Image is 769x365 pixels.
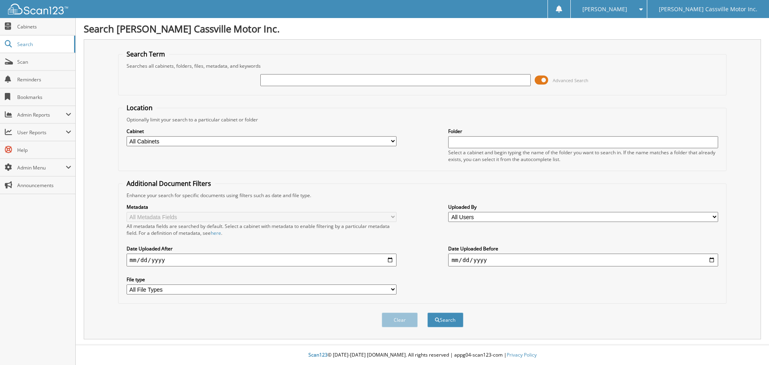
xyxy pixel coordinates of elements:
[17,41,70,48] span: Search
[729,327,769,365] iframe: Chat Widget
[17,182,71,189] span: Announcements
[123,63,723,69] div: Searches all cabinets, folders, files, metadata, and keywords
[84,22,761,35] h1: Search [PERSON_NAME] Cassville Motor Inc.
[127,204,397,210] label: Metadata
[76,345,769,365] div: © [DATE]-[DATE] [DOMAIN_NAME]. All rights reserved | appg04-scan123-com |
[427,313,463,327] button: Search
[17,58,71,65] span: Scan
[448,254,718,266] input: end
[553,77,588,83] span: Advanced Search
[17,147,71,153] span: Help
[507,351,537,358] a: Privacy Policy
[382,313,418,327] button: Clear
[17,23,71,30] span: Cabinets
[17,164,66,171] span: Admin Menu
[127,223,397,236] div: All metadata fields are searched by default. Select a cabinet with metadata to enable filtering b...
[127,245,397,252] label: Date Uploaded After
[123,179,215,188] legend: Additional Document Filters
[123,50,169,58] legend: Search Term
[123,192,723,199] div: Enhance your search for specific documents using filters such as date and file type.
[448,128,718,135] label: Folder
[308,351,328,358] span: Scan123
[127,276,397,283] label: File type
[8,4,68,14] img: scan123-logo-white.svg
[582,7,627,12] span: [PERSON_NAME]
[17,76,71,83] span: Reminders
[17,129,66,136] span: User Reports
[127,254,397,266] input: start
[211,230,221,236] a: here
[448,204,718,210] label: Uploaded By
[17,94,71,101] span: Bookmarks
[127,128,397,135] label: Cabinet
[123,116,723,123] div: Optionally limit your search to a particular cabinet or folder
[448,245,718,252] label: Date Uploaded Before
[659,7,757,12] span: [PERSON_NAME] Cassville Motor Inc.
[123,103,157,112] legend: Location
[448,149,718,163] div: Select a cabinet and begin typing the name of the folder you want to search in. If the name match...
[17,111,66,118] span: Admin Reports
